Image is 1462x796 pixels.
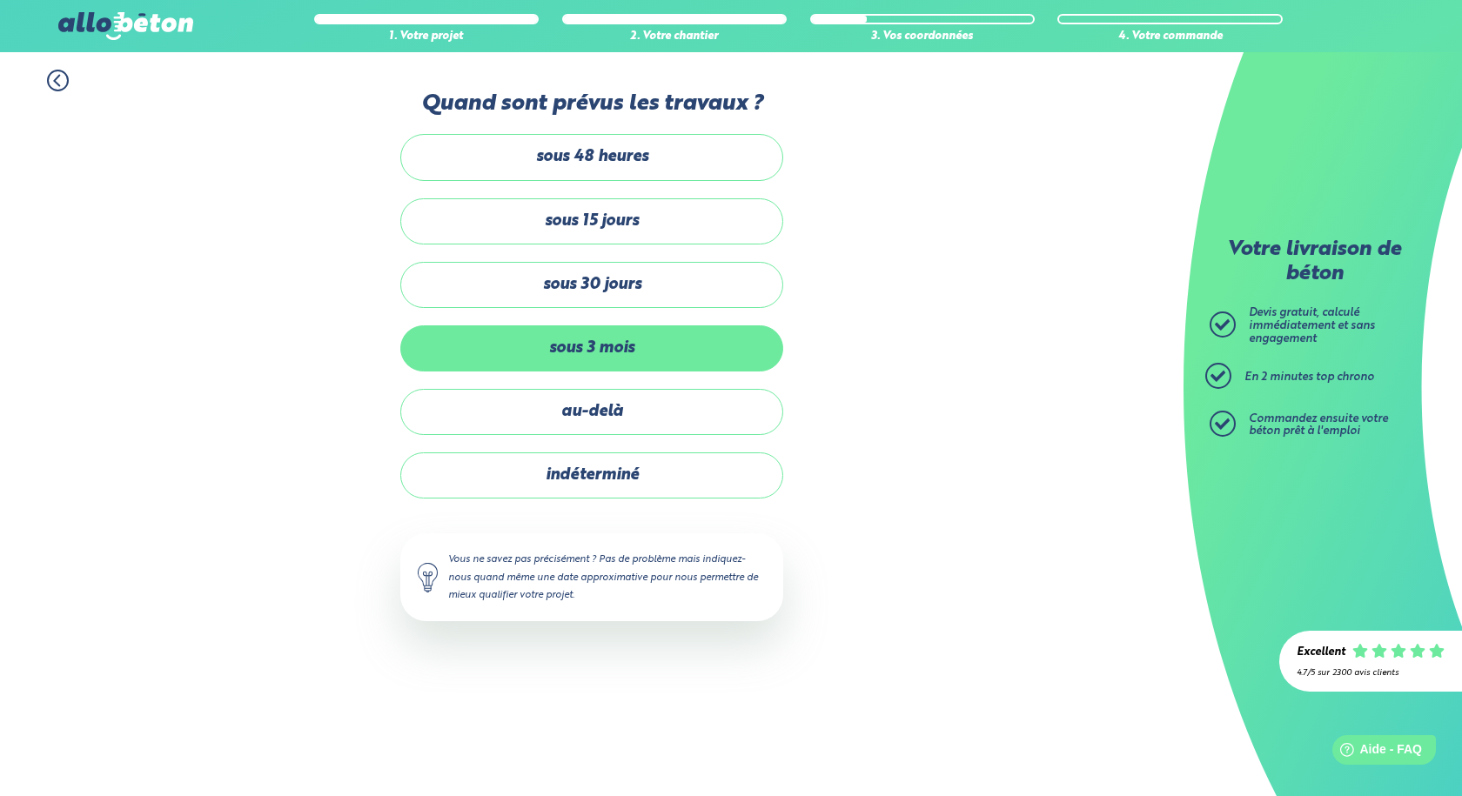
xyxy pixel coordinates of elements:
label: sous 3 mois [400,325,783,371]
div: 2. Votre chantier [562,30,787,43]
label: indéterminé [400,452,783,498]
div: 1. Votre projet [314,30,539,43]
label: sous 15 jours [400,198,783,244]
div: Vous ne savez pas précisément ? Pas de problème mais indiquez-nous quand même une date approximat... [400,533,783,620]
div: 4. Votre commande [1057,30,1282,43]
label: sous 48 heures [400,134,783,180]
iframe: Help widget launcher [1307,728,1443,777]
div: 3. Vos coordonnées [810,30,1035,43]
label: Quand sont prévus les travaux ? [400,91,783,117]
label: sous 30 jours [400,262,783,308]
img: allobéton [58,12,192,40]
label: au-delà [400,389,783,435]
